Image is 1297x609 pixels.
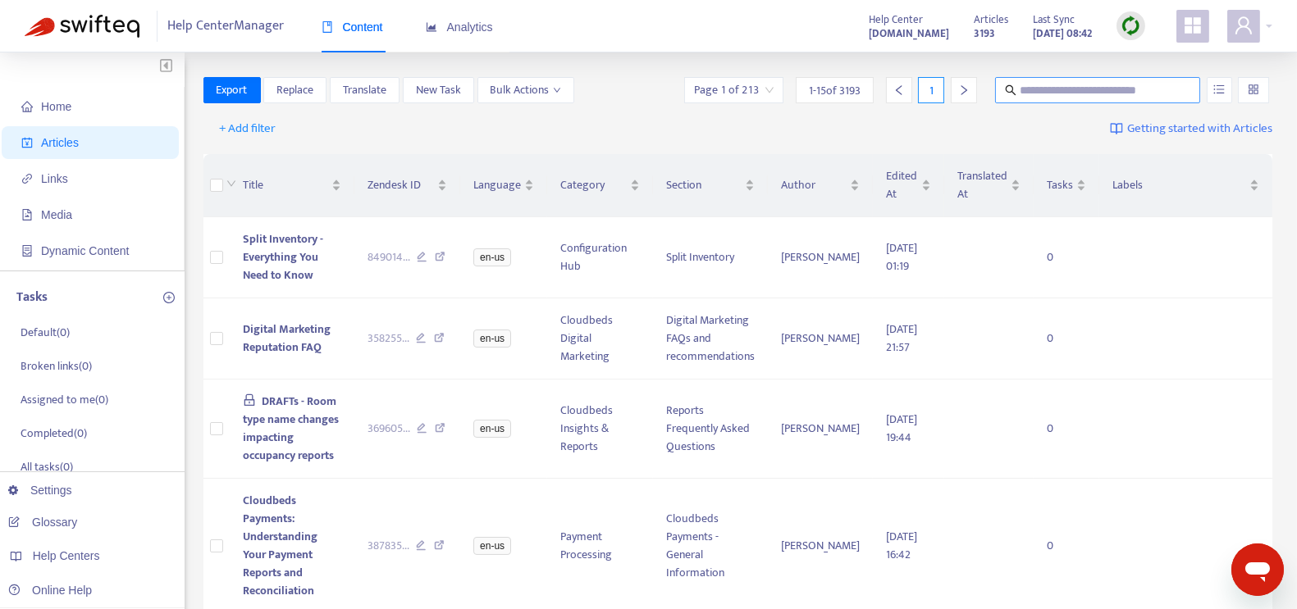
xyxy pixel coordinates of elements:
span: Articles [974,11,1008,29]
span: Getting started with Articles [1127,120,1272,139]
img: sync.dc5367851b00ba804db3.png [1121,16,1141,36]
p: Assigned to me ( 0 ) [21,391,108,408]
span: file-image [21,209,33,220]
span: Dynamic Content [41,244,129,257]
span: Translated At [957,167,1007,203]
td: [PERSON_NAME] [768,379,873,479]
td: [PERSON_NAME] [768,217,873,298]
td: Split Inventory [653,217,769,298]
span: Help Center Manager [168,11,285,42]
span: Home [41,100,71,113]
span: Author [781,176,847,194]
span: Language [473,176,521,194]
td: 0 [1034,379,1099,479]
a: Glossary [8,516,77,529]
a: Settings [8,484,72,497]
th: Author [768,154,873,217]
span: Bulk Actions [491,81,561,99]
span: en-us [473,420,511,438]
span: [DATE] 01:19 [886,239,917,275]
span: lock [243,393,256,407]
span: Content [322,20,383,34]
td: Cloudbeds Insights & Reports [547,379,653,479]
span: en-us [473,248,511,266]
span: link [21,173,33,184]
span: area-chart [426,21,437,33]
p: All tasks ( 0 ) [21,458,73,475]
span: unordered-list [1213,84,1225,95]
span: Analytics [426,20,493,34]
span: Links [41,172,68,185]
span: Translate [343,81,386,99]
span: Category [560,176,627,194]
td: Configuration Hub [547,217,653,298]
button: Translate [330,77,400,103]
span: 849014 ... [368,248,410,266]
span: en-us [473,329,511,348]
span: Tasks [1047,176,1073,194]
a: Online Help [8,584,92,597]
td: Reports Frequently Asked Questions [653,379,769,479]
span: Zendesk ID [368,176,435,194]
p: Broken links ( 0 ) [21,357,92,375]
th: Section [653,154,769,217]
span: New Task [416,81,461,99]
button: Replace [263,77,327,103]
span: left [893,84,905,96]
th: Category [547,154,653,217]
span: [DATE] 16:42 [886,527,917,564]
th: Labels [1099,154,1272,217]
strong: [DATE] 08:42 [1033,25,1092,43]
span: [DATE] 21:57 [886,320,917,357]
span: Digital Marketing Reputation FAQ [243,320,331,357]
td: Cloudbeds Digital Marketing [547,298,653,379]
span: home [21,101,33,112]
span: Section [666,176,742,194]
th: Edited At [873,154,944,217]
p: Tasks [16,288,48,307]
td: [PERSON_NAME] [768,298,873,379]
span: down [226,179,236,189]
th: Language [460,154,547,217]
span: Help Centers [33,549,100,562]
span: user [1234,16,1254,35]
a: [DOMAIN_NAME] [869,24,949,43]
th: Title [230,154,354,217]
span: Title [243,176,328,194]
span: Split Inventory - Everything You Need to Know [243,230,323,284]
img: image-link [1110,122,1123,135]
button: + Add filter [208,116,289,142]
a: Getting started with Articles [1110,116,1272,142]
span: DRAFTs - Room type name changes impacting occupancy reports [243,392,339,465]
button: New Task [403,77,474,103]
span: Replace [276,81,313,99]
span: container [21,245,33,257]
span: account-book [21,137,33,148]
th: Translated At [944,154,1034,217]
button: Bulk Actionsdown [477,77,574,103]
td: 0 [1034,298,1099,379]
span: plus-circle [163,292,175,303]
th: Zendesk ID [354,154,461,217]
button: Export [203,77,261,103]
span: 358255 ... [368,329,409,348]
span: Export [217,81,248,99]
img: Swifteq [25,15,139,38]
div: 1 [918,77,944,103]
iframe: Button to launch messaging window [1231,543,1284,596]
strong: [DOMAIN_NAME] [869,25,949,43]
span: 369605 ... [368,420,410,438]
span: [DATE] 19:44 [886,410,917,447]
button: unordered-list [1207,77,1232,103]
td: Digital Marketing FAQs and recommendations [653,298,769,379]
td: 0 [1034,217,1099,298]
span: 387835 ... [368,537,409,555]
span: en-us [473,537,511,555]
span: book [322,21,333,33]
span: down [553,86,561,94]
span: Labels [1112,176,1246,194]
p: Default ( 0 ) [21,324,70,341]
span: search [1005,84,1016,96]
span: appstore [1183,16,1203,35]
span: Articles [41,136,79,149]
